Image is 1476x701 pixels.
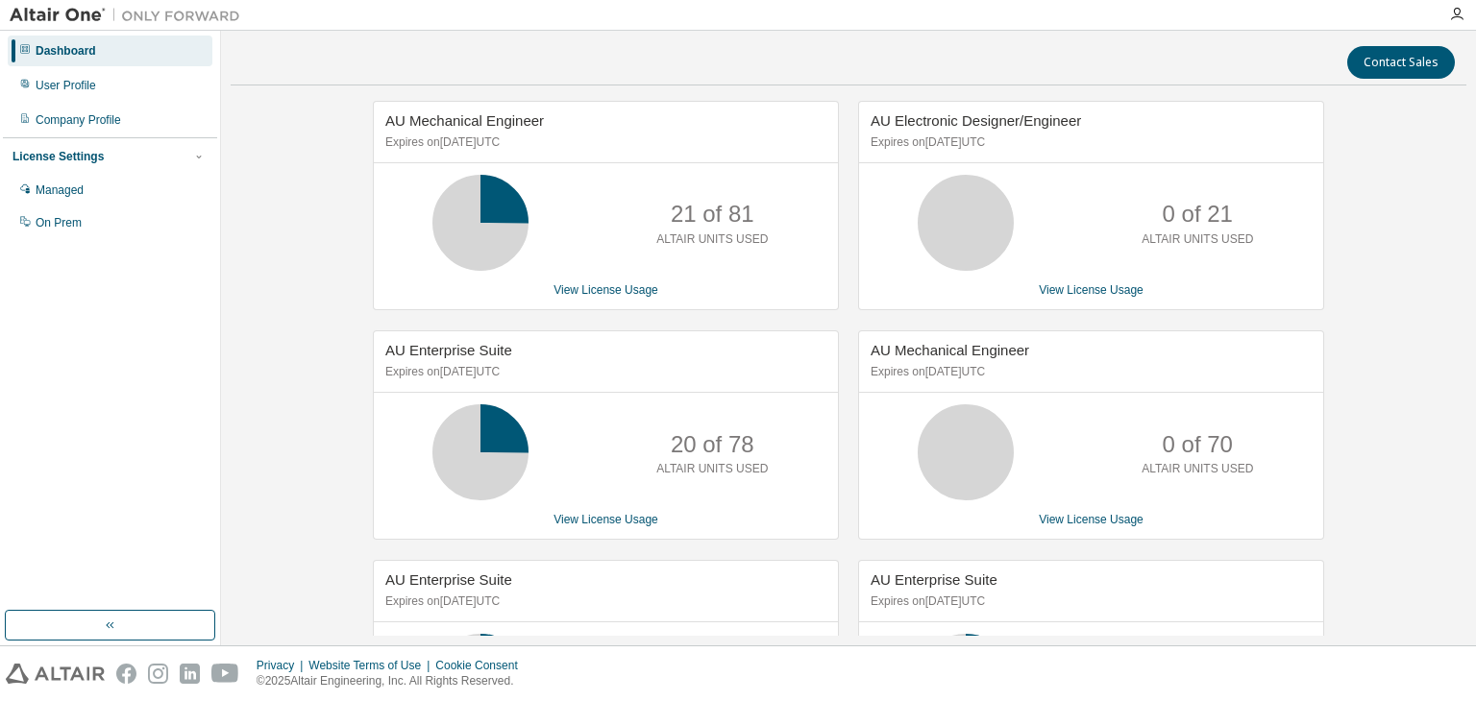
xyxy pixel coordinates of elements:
div: Dashboard [36,43,96,59]
a: View License Usage [1039,513,1144,526]
p: Expires on [DATE] UTC [871,593,1307,610]
p: Expires on [DATE] UTC [871,134,1307,151]
div: User Profile [36,78,96,93]
p: ALTAIR UNITS USED [1142,231,1253,248]
img: Altair One [10,6,250,25]
p: ALTAIR UNITS USED [1142,461,1253,477]
span: AU Electronic Designer/Engineer [871,112,1081,129]
img: youtube.svg [211,664,239,684]
p: © 2025 Altair Engineering, Inc. All Rights Reserved. [257,673,529,689]
span: AU Enterprise Suite [385,342,512,358]
img: linkedin.svg [180,664,200,684]
p: 21 of 81 [671,198,754,230]
a: View License Usage [1039,283,1144,297]
div: Managed [36,182,84,198]
span: AU Mechanical Engineer [871,342,1029,358]
div: On Prem [36,215,82,230]
p: 0 of 70 [1163,428,1233,461]
div: Privacy [257,658,308,673]
p: 20 of 78 [671,428,754,461]
p: Expires on [DATE] UTC [385,593,822,610]
p: Expires on [DATE] UTC [385,364,822,380]
span: AU Enterprise Suite [871,571,997,588]
div: Cookie Consent [435,658,529,673]
img: altair_logo.svg [6,664,105,684]
a: View License Usage [553,513,658,526]
p: ALTAIR UNITS USED [656,231,768,248]
p: Expires on [DATE] UTC [385,134,822,151]
div: Website Terms of Use [308,658,435,673]
button: Contact Sales [1347,46,1455,79]
div: Company Profile [36,112,121,128]
img: instagram.svg [148,664,168,684]
p: 0 of 21 [1163,198,1233,230]
p: ALTAIR UNITS USED [656,461,768,477]
p: Expires on [DATE] UTC [871,364,1307,380]
img: facebook.svg [116,664,136,684]
span: AU Enterprise Suite [385,571,512,588]
span: AU Mechanical Engineer [385,112,544,129]
a: View License Usage [553,283,658,297]
div: License Settings [12,149,104,164]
